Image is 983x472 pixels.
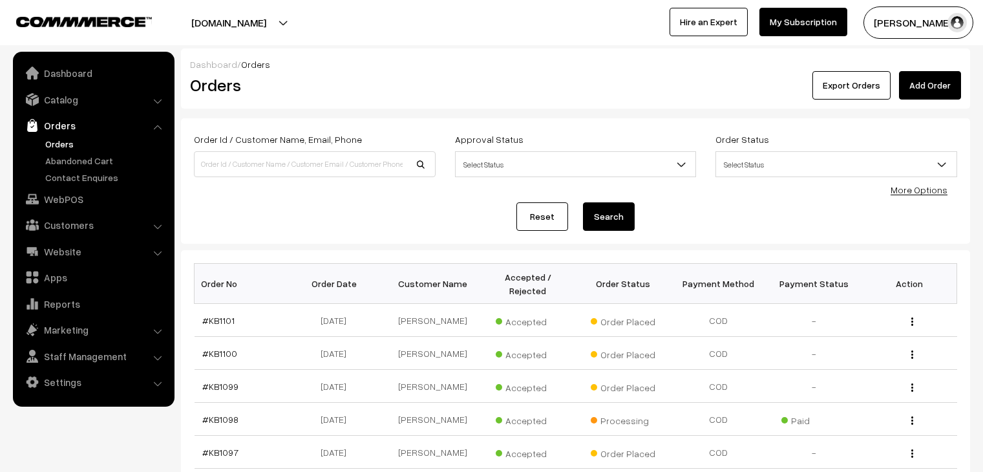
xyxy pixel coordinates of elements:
a: Abandoned Cart [42,154,170,167]
span: Order Placed [591,444,655,460]
td: [DATE] [290,436,385,469]
img: Menu [911,416,913,425]
th: Accepted / Rejected [480,264,576,304]
td: - [766,304,862,337]
a: More Options [891,184,947,195]
td: [PERSON_NAME] [385,403,481,436]
span: Paid [781,411,846,427]
span: Select Status [456,153,696,176]
span: Processing [591,411,655,427]
a: Customers [16,213,170,237]
a: WebPOS [16,188,170,211]
a: Website [16,240,170,263]
td: [PERSON_NAME] [385,436,481,469]
button: [PERSON_NAME]… [863,6,973,39]
td: COD [671,370,766,403]
td: [PERSON_NAME] [385,337,481,370]
span: Accepted [496,378,560,394]
td: [PERSON_NAME] [385,304,481,337]
th: Customer Name [385,264,481,304]
a: COMMMERCE [16,13,129,28]
span: Accepted [496,312,560,328]
td: COD [671,337,766,370]
span: Order Placed [591,378,655,394]
img: COMMMERCE [16,17,152,27]
a: Add Order [899,71,961,100]
td: COD [671,403,766,436]
a: Contact Enquires [42,171,170,184]
span: Select Status [455,151,697,177]
div: / [190,58,961,71]
a: #KB1101 [202,315,235,326]
img: Menu [911,317,913,326]
td: [DATE] [290,304,385,337]
th: Order Status [576,264,671,304]
a: Orders [42,137,170,151]
th: Order Date [290,264,385,304]
img: Menu [911,350,913,359]
a: Apps [16,266,170,289]
a: Reset [516,202,568,231]
span: Accepted [496,444,560,460]
td: [DATE] [290,337,385,370]
a: #KB1098 [202,414,238,425]
button: Search [583,202,635,231]
a: #KB1100 [202,348,237,359]
img: Menu [911,449,913,458]
a: Reports [16,292,170,316]
label: Approval Status [455,133,523,146]
a: Orders [16,114,170,137]
a: Catalog [16,88,170,111]
td: [DATE] [290,403,385,436]
a: Dashboard [16,61,170,85]
span: Orders [241,59,270,70]
a: Dashboard [190,59,237,70]
a: Hire an Expert [670,8,748,36]
img: user [947,13,967,32]
a: #KB1099 [202,381,238,392]
h2: Orders [190,75,434,95]
th: Action [861,264,957,304]
a: Marketing [16,318,170,341]
a: Settings [16,370,170,394]
td: - [766,370,862,403]
span: Accepted [496,345,560,361]
input: Order Id / Customer Name / Customer Email / Customer Phone [194,151,436,177]
a: #KB1097 [202,447,238,458]
label: Order Id / Customer Name, Email, Phone [194,133,362,146]
th: Payment Status [766,264,862,304]
th: Payment Method [671,264,766,304]
td: COD [671,436,766,469]
td: [DATE] [290,370,385,403]
td: [PERSON_NAME] [385,370,481,403]
button: Export Orders [812,71,891,100]
span: Select Status [716,153,957,176]
span: Order Placed [591,345,655,361]
th: Order No [195,264,290,304]
td: - [766,337,862,370]
img: Menu [911,383,913,392]
td: - [766,436,862,469]
label: Order Status [715,133,769,146]
button: [DOMAIN_NAME] [146,6,312,39]
a: Staff Management [16,345,170,368]
span: Accepted [496,411,560,427]
span: Order Placed [591,312,655,328]
td: COD [671,304,766,337]
a: My Subscription [759,8,847,36]
span: Select Status [715,151,957,177]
